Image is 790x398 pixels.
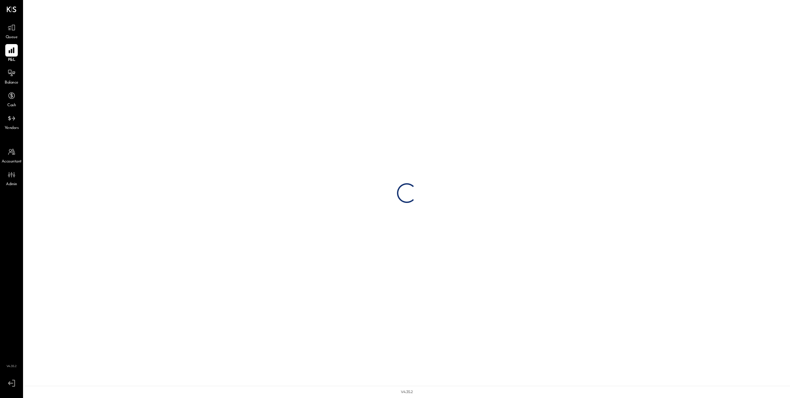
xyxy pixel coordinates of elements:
[401,389,413,395] div: v 4.35.2
[6,35,18,40] span: Queue
[5,80,18,86] span: Balance
[0,21,23,40] a: Queue
[8,57,15,63] span: P&L
[5,125,19,131] span: Vendors
[0,146,23,165] a: Accountant
[0,89,23,109] a: Cash
[2,159,22,165] span: Accountant
[0,44,23,63] a: P&L
[0,112,23,131] a: Vendors
[6,182,17,187] span: Admin
[0,168,23,187] a: Admin
[7,103,16,109] span: Cash
[0,67,23,86] a: Balance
